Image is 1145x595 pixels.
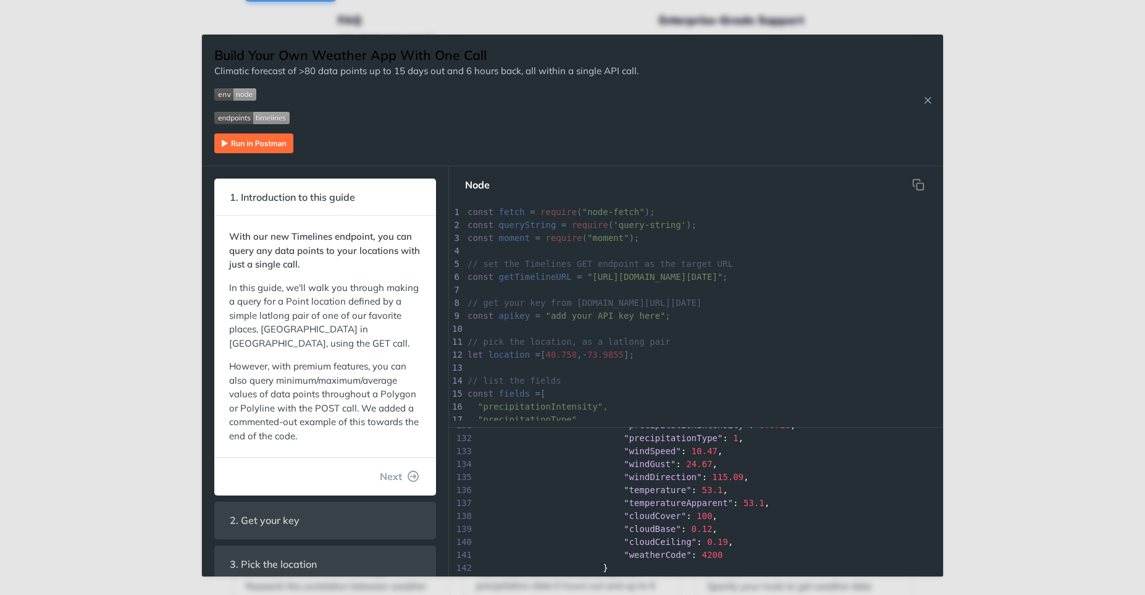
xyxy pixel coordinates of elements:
[468,233,493,243] span: const
[468,350,483,360] span: let
[449,536,476,549] span: 140
[545,311,665,321] span: "add your API key here"
[221,508,308,533] span: 2. Get your key
[449,310,461,323] div: 9
[449,413,461,426] div: 17
[587,272,723,282] span: "[URL][DOMAIN_NAME][DATE]"
[449,335,461,348] div: 11
[449,536,943,549] div: : ,
[221,552,325,576] span: 3. Pick the location
[449,271,461,284] div: 6
[449,575,476,588] span: 143
[906,172,931,197] button: Copy
[918,94,937,106] button: Close Recipe
[686,459,712,469] span: 24.67
[624,446,681,456] span: "windSpeed"
[214,111,639,125] span: Expand image
[449,484,943,497] div: : ,
[499,220,556,230] span: queryString
[449,206,461,219] div: 1
[468,311,671,321] span: ;
[624,537,697,547] span: "cloudCeiling"
[478,402,603,411] span: "precipitationIntensity"
[624,498,733,508] span: "temperatureApparent"
[449,445,943,458] div: : ,
[214,546,436,583] section: 3. Pick the location
[468,376,561,386] span: // list the fields
[468,233,639,243] span: ( );
[449,219,461,232] div: 2
[468,220,493,230] span: const
[613,220,686,230] span: 'query-string'
[468,389,493,399] span: const
[449,510,943,523] div: : ,
[214,88,256,101] img: env
[449,400,461,413] div: 16
[468,350,634,360] span: [ , ];
[468,298,702,308] span: // get your key from [DOMAIN_NAME][URL][DATE]
[535,233,540,243] span: =
[697,511,712,521] span: 100
[692,446,718,456] span: 10.47
[733,433,738,443] span: 1
[702,550,723,560] span: 4200
[624,524,681,534] span: "cloudBase"
[449,471,943,484] div: : ,
[449,471,476,484] span: 135
[449,445,476,458] span: 133
[449,562,943,575] div: }
[449,387,461,400] div: 15
[214,64,639,78] p: Climatic forecast of >80 data points up to 15 days out and 6 hours back, all within a single API ...
[499,311,531,321] span: apikey
[449,258,461,271] div: 5
[577,272,582,282] span: =
[535,311,540,321] span: =
[499,389,531,399] span: fields
[214,112,290,124] img: endpoint
[214,137,293,148] span: Expand image
[449,523,476,536] span: 139
[449,432,476,445] span: 132
[449,549,476,562] span: 141
[468,272,493,282] span: const
[449,484,476,497] span: 136
[229,360,421,443] p: However, with premium features, you can also query minimum/maximum/average values of data points ...
[707,537,728,547] span: 0.19
[624,485,692,495] span: "temperature"
[214,179,436,496] section: 1. Introduction to this guideWith our new Timelines endpoint, you can query any data points to yo...
[702,485,723,495] span: 53.1
[449,245,461,258] div: 4
[624,420,749,430] span: "precipitationIntensity"
[449,432,943,445] div: : ,
[449,549,943,562] div: :
[468,402,608,411] span: ,
[468,220,697,230] span: ( );
[468,389,545,399] span: [
[545,233,582,243] span: require
[561,220,566,230] span: =
[449,323,461,335] div: 10
[587,350,624,360] span: 73.9855
[489,350,530,360] span: location
[587,233,629,243] span: "moment"
[468,207,655,217] span: ( );
[624,550,692,560] span: "weatherCode"
[214,133,293,153] img: Run in Postman
[380,469,402,484] span: Next
[572,220,608,230] span: require
[499,272,572,282] span: getTimelineURL
[229,281,421,351] p: In this guide, we'll walk you through making a query for a Point location defined by a simple lat...
[744,498,765,508] span: 53.1
[712,472,744,482] span: 115.09
[478,415,577,424] span: "precipitationType"
[468,311,493,321] span: const
[455,172,500,197] button: Node
[449,510,476,523] span: 138
[624,433,723,443] span: "precipitationType"
[214,87,639,101] span: Expand image
[624,459,676,469] span: "windGust"
[545,350,577,360] span: 40.758
[468,259,733,269] span: // set the Timelines GET endpoint as the target URL
[214,502,436,539] section: 2. Get your key
[468,337,671,347] span: // pick the location, as a latlong pair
